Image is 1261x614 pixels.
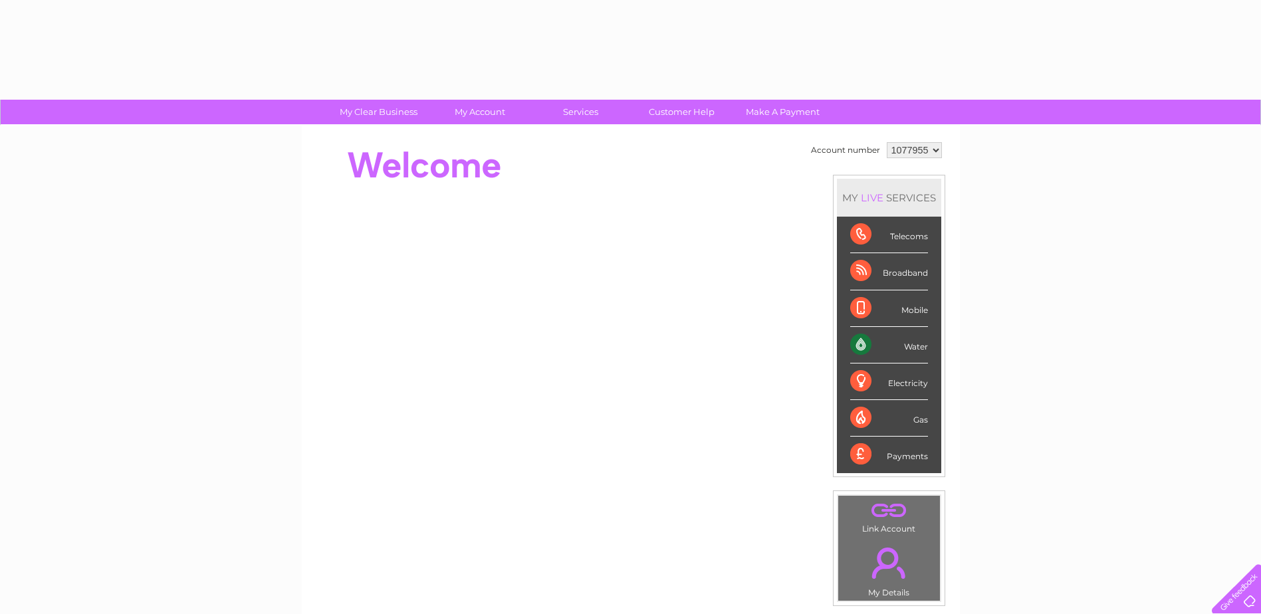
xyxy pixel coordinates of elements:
[850,290,928,327] div: Mobile
[627,100,737,124] a: Customer Help
[838,495,941,537] td: Link Account
[858,191,886,204] div: LIVE
[850,217,928,253] div: Telecoms
[842,499,937,522] a: .
[728,100,838,124] a: Make A Payment
[838,536,941,601] td: My Details
[526,100,635,124] a: Services
[850,437,928,472] div: Payments
[850,400,928,437] div: Gas
[425,100,534,124] a: My Account
[850,363,928,400] div: Electricity
[850,327,928,363] div: Water
[850,253,928,290] div: Broadband
[837,179,941,217] div: MY SERVICES
[324,100,433,124] a: My Clear Business
[842,540,937,586] a: .
[808,139,883,161] td: Account number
